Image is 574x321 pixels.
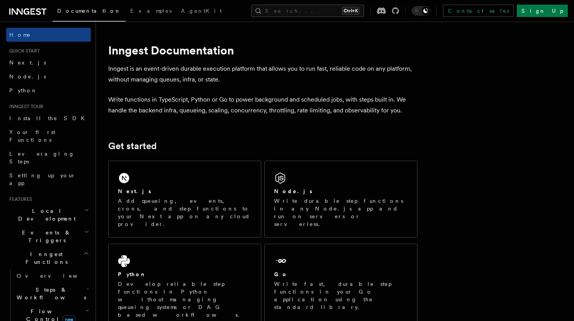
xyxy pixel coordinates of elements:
span: Setting up your app [9,172,76,186]
p: Inngest is an event-driven durable execution platform that allows you to run fast, reliable code ... [108,63,417,85]
button: Events & Triggers [6,226,91,247]
button: Search...Ctrl+K [251,5,364,17]
h2: Go [274,270,288,278]
a: Python [6,83,91,97]
a: AgentKit [176,2,227,21]
p: Develop reliable step functions in Python without managing queueing systems or DAG based workflows. [118,280,252,319]
h2: Next.js [118,187,151,195]
button: Local Development [6,204,91,226]
p: Write durable step functions in any Node.js app and run on servers or serverless. [274,197,408,228]
kbd: Ctrl+K [342,7,359,15]
span: Overview [17,273,96,279]
span: Leveraging Steps [9,151,75,165]
span: Documentation [57,8,121,14]
a: Overview [14,269,91,283]
a: Leveraging Steps [6,147,91,168]
h2: Node.js [274,187,312,195]
h2: Python [118,270,146,278]
span: Events & Triggers [6,229,84,244]
a: Documentation [53,2,126,22]
a: Examples [126,2,176,21]
span: Quick start [6,48,40,54]
a: Node.jsWrite durable step functions in any Node.js app and run on servers or serverless. [264,161,417,238]
span: Node.js [9,73,46,80]
p: Write functions in TypeScript, Python or Go to power background and scheduled jobs, with steps bu... [108,94,417,116]
button: Inngest Functions [6,247,91,269]
button: Toggle dark mode [412,6,430,15]
span: Next.js [9,59,46,66]
span: Your first Functions [9,129,55,143]
p: Write fast, durable step functions in your Go application using the standard library. [274,280,408,311]
span: Home [9,31,31,39]
span: Inngest tour [6,104,43,110]
a: Setting up your app [6,168,91,190]
a: Next.jsAdd queueing, events, crons, and step functions to your Next app on any cloud provider. [108,161,261,238]
a: Your first Functions [6,125,91,147]
h1: Inngest Documentation [108,43,417,57]
span: Install the SDK [9,115,89,121]
p: Add queueing, events, crons, and step functions to your Next app on any cloud provider. [118,197,252,228]
a: Node.js [6,70,91,83]
a: Next.js [6,56,91,70]
button: Steps & Workflows [14,283,91,304]
a: Install the SDK [6,111,91,125]
span: Local Development [6,207,84,222]
span: Steps & Workflows [14,286,86,301]
a: Contact sales [443,5,514,17]
span: Examples [130,8,172,14]
a: Get started [108,141,157,151]
span: Features [6,196,32,202]
span: Inngest Functions [6,250,83,266]
span: Python [9,87,37,93]
span: AgentKit [181,8,222,14]
a: Home [6,28,91,42]
a: Sign Up [517,5,568,17]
